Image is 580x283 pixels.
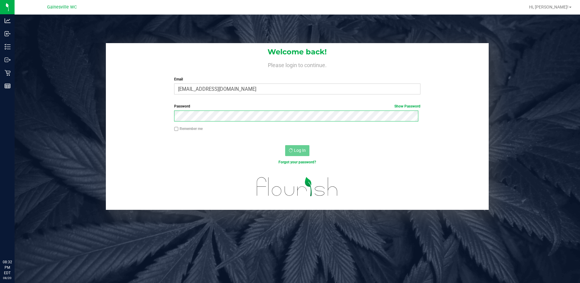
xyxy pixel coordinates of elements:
[174,77,420,82] label: Email
[174,104,190,108] span: Password
[529,5,568,9] span: Hi, [PERSON_NAME]!
[5,83,11,89] inline-svg: Reports
[106,61,489,68] h4: Please login to continue.
[394,104,420,108] a: Show Password
[294,148,306,153] span: Log In
[174,127,178,131] input: Remember me
[278,160,316,164] a: Forgot your password?
[5,44,11,50] inline-svg: Inventory
[5,57,11,63] inline-svg: Outbound
[5,18,11,24] inline-svg: Analytics
[5,70,11,76] inline-svg: Retail
[47,5,77,10] span: Gainesville WC
[249,171,345,202] img: flourish_logo.svg
[174,126,203,131] label: Remember me
[3,276,12,280] p: 08/20
[3,259,12,276] p: 08:32 PM EDT
[5,31,11,37] inline-svg: Inbound
[106,48,489,56] h1: Welcome back!
[285,145,309,156] button: Log In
